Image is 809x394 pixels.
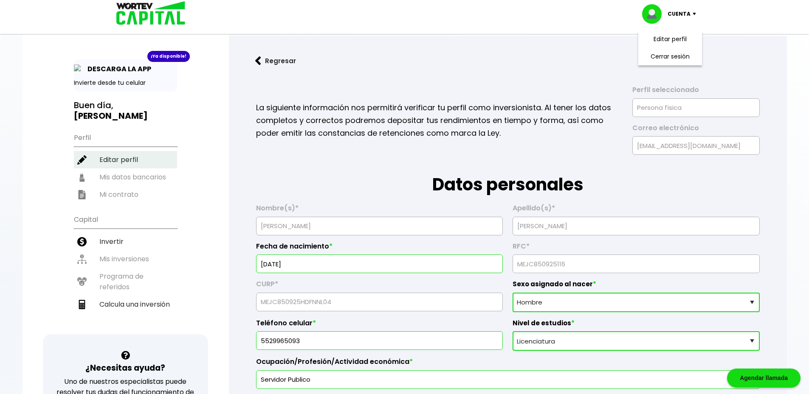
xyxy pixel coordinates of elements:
a: Invertir [74,233,177,250]
input: DD/MM/AAAA [260,255,499,273]
label: Sexo asignado al nacer [513,280,759,293]
p: Cuenta [668,8,691,20]
label: Teléfono celular [256,319,503,332]
a: Editar perfil [654,35,687,44]
h3: Buen día, [74,100,177,121]
img: app-icon [74,64,83,74]
img: flecha izquierda [255,56,261,65]
ul: Perfil [74,128,177,203]
label: Nombre(s) [256,204,503,217]
p: DESCARGA LA APP [83,64,151,74]
a: Calcula una inversión [74,296,177,313]
label: CURP [256,280,503,293]
label: Correo electrónico [632,124,760,137]
img: invertir-icon.b3b967d7.svg [77,237,87,246]
p: La siguiente información nos permitirá verificar tu perfil como inversionista. Al tener los datos... [256,101,621,140]
li: Cerrar sesión [636,48,704,65]
input: 18 caracteres [260,293,499,311]
img: icon-down [691,13,702,15]
p: Invierte desde tu celular [74,78,177,87]
div: Agendar llamada [727,369,801,388]
div: ¡Ya disponible! [147,51,190,62]
label: Perfil seleccionado [632,86,760,98]
img: editar-icon.952d3147.svg [77,155,87,165]
button: Regresar [242,50,309,72]
label: Nivel de estudios [513,319,759,332]
a: Editar perfil [74,151,177,168]
input: 13 caracteres [516,255,755,273]
h1: Datos personales [256,155,760,197]
label: Ocupación/Profesión/Actividad económica [256,358,760,370]
h3: ¿Necesitas ayuda? [85,362,165,374]
ul: Capital [74,210,177,334]
label: RFC [513,242,759,255]
img: profile-image [642,4,668,24]
img: calculadora-icon.17d418c4.svg [77,300,87,309]
b: [PERSON_NAME] [74,110,148,122]
input: 10 dígitos [260,332,499,349]
a: flecha izquierdaRegresar [242,50,773,72]
label: Fecha de nacimiento [256,242,503,255]
label: Apellido(s) [513,204,759,217]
